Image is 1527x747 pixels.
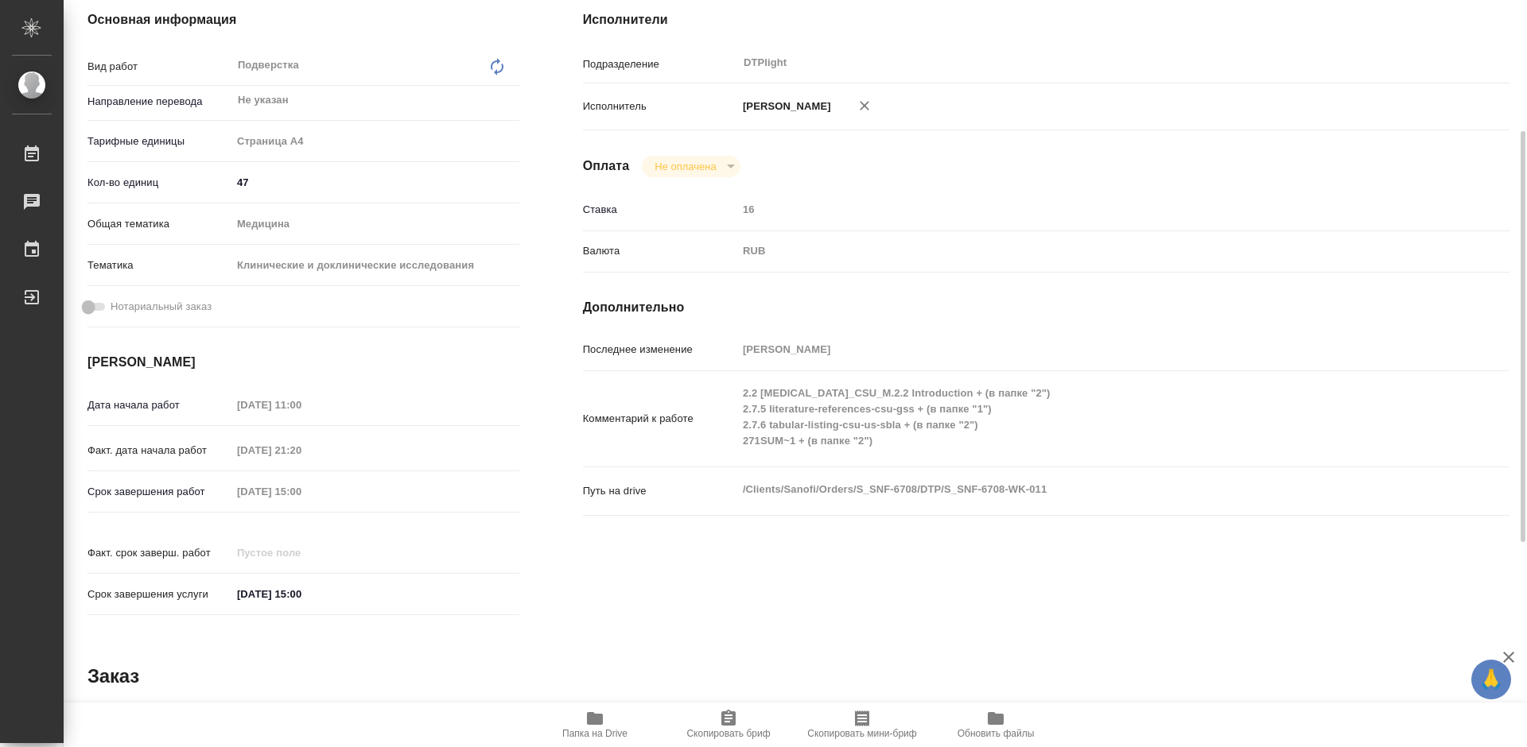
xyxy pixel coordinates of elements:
[958,728,1035,739] span: Обновить файлы
[737,238,1432,265] div: RUB
[231,211,519,238] div: Медицина
[583,243,737,259] p: Валюта
[1471,660,1511,699] button: 🙏
[737,380,1432,455] textarea: 2.2 [MEDICAL_DATA]_CSU_M.2.2 Introduction + (в папке "2") 2.7.5 literature-references-csu-gss + (...
[737,198,1432,221] input: Пустое поле
[231,171,519,194] input: ✎ Введи что-нибудь
[87,134,231,149] p: Тарифные единицы
[583,342,737,358] p: Последнее изменение
[737,476,1432,503] textarea: /Clients/Sanofi/Orders/S_SNF-6708/DTP/S_SNF-6708-WK-011
[231,393,371,416] input: Пустое поле
[662,702,795,747] button: Скопировать бриф
[87,443,231,459] p: Факт. дата начала работ
[87,94,231,110] p: Направление перевода
[929,702,1063,747] button: Обновить файлы
[583,10,1510,29] h4: Исполнители
[583,298,1510,317] h4: Дополнительно
[562,728,628,739] span: Папка на Drive
[87,545,231,561] p: Факт. срок заверш. работ
[87,664,139,689] h2: Заказ
[1478,663,1505,696] span: 🙏
[847,88,882,123] button: Удалить исполнителя
[807,728,916,739] span: Скопировать мини-бриф
[650,160,721,173] button: Не оплачена
[795,702,929,747] button: Скопировать мини-бриф
[231,541,371,564] input: Пустое поле
[87,484,231,500] p: Срок завершения работ
[231,480,371,503] input: Пустое поле
[111,299,212,315] span: Нотариальный заказ
[583,99,737,114] p: Исполнитель
[231,583,371,606] input: ✎ Введи что-нибудь
[87,10,519,29] h4: Основная информация
[87,353,519,372] h4: [PERSON_NAME]
[528,702,662,747] button: Папка на Drive
[87,216,231,232] p: Общая тематика
[583,483,737,499] p: Путь на drive
[231,252,519,279] div: Клинические и доклинические исследования
[737,99,831,114] p: [PERSON_NAME]
[231,128,519,155] div: Страница А4
[87,586,231,602] p: Срок завершения услуги
[87,59,231,75] p: Вид работ
[87,397,231,413] p: Дата начала работ
[583,202,737,218] p: Ставка
[642,156,740,177] div: Не оплачена
[686,728,770,739] span: Скопировать бриф
[583,56,737,72] p: Подразделение
[583,157,630,176] h4: Оплата
[583,411,737,427] p: Комментарий к работе
[87,175,231,191] p: Кол-во единиц
[87,257,231,273] p: Тематика
[231,439,371,462] input: Пустое поле
[737,338,1432,361] input: Пустое поле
